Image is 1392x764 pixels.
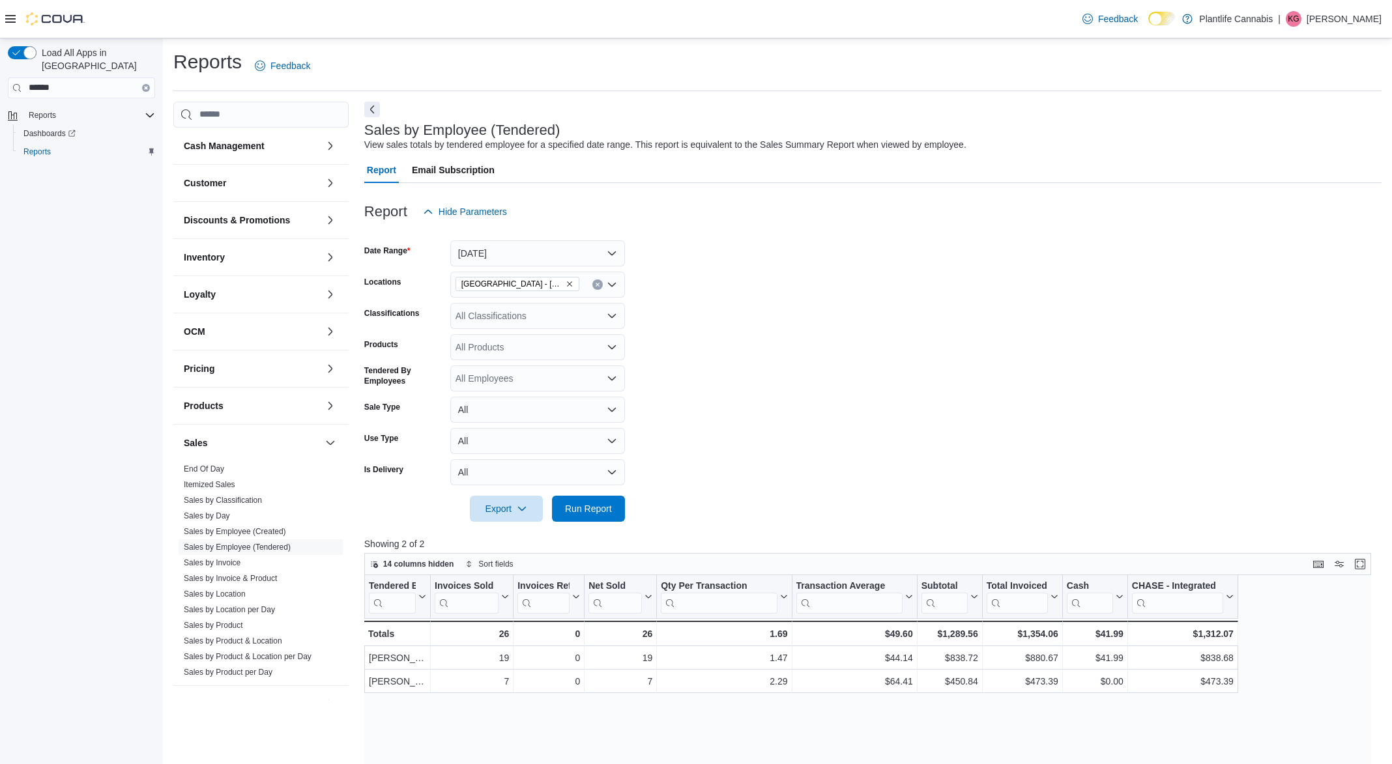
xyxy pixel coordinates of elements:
button: Subtotal [921,580,978,613]
h3: OCM [184,325,205,338]
div: Net Sold [588,580,642,592]
a: Sales by Invoice & Product [184,574,277,583]
button: Invoices Sold [435,580,509,613]
button: Run Report [552,496,625,522]
div: $1,289.56 [921,626,978,642]
a: Feedback [1077,6,1143,32]
button: Taxes [323,696,338,712]
span: Sales by Day [184,511,230,521]
div: Net Sold [588,580,642,613]
button: Total Invoiced [986,580,1058,613]
a: Sales by Employee (Tendered) [184,543,291,552]
div: 19 [435,650,509,666]
div: 1.47 [661,650,787,666]
button: [DATE] [450,240,625,266]
button: Sales [323,435,338,451]
div: Invoices Sold [435,580,499,613]
span: Feedback [270,59,310,72]
h3: Taxes [184,698,209,711]
span: Run Report [565,502,612,515]
div: $41.99 [1067,650,1124,666]
button: Keyboard shortcuts [1311,556,1326,572]
span: Itemized Sales [184,479,235,490]
button: Reports [3,106,160,124]
button: Reports [23,107,61,123]
div: $450.84 [921,673,978,689]
button: Taxes [184,698,320,711]
div: Subtotal [921,580,967,592]
a: Sales by Product & Location per Day [184,652,312,661]
button: Tendered Employee [369,580,426,613]
button: Cash Management [184,139,320,152]
div: Invoices Sold [435,580,499,592]
a: Sales by Location per Day [184,605,275,614]
span: Dashboards [18,126,155,141]
button: Open list of options [607,311,617,321]
button: Discounts & Promotions [323,212,338,228]
button: Net Sold [588,580,652,613]
div: 0 [517,673,580,689]
h3: Report [364,204,407,219]
div: $0.00 [1067,673,1124,689]
span: Sort fields [478,559,513,569]
button: Open list of options [607,279,617,290]
div: Tendered Employee [369,580,416,613]
button: Next [364,102,380,117]
button: Clear input [142,84,150,92]
p: [PERSON_NAME] [1307,11,1382,27]
button: Sort fields [460,556,518,572]
span: Sales by Employee (Tendered) [184,542,291,552]
div: Kally Greene [1286,11,1301,27]
div: Qty Per Transaction [661,580,777,613]
div: $1,312.07 [1132,626,1234,642]
button: Cash [1067,580,1124,613]
div: Invoices Ref [517,580,570,592]
span: Reports [23,147,51,157]
a: Sales by Employee (Created) [184,527,286,536]
a: Sales by Product & Location [184,636,282,645]
span: Hide Parameters [439,205,507,218]
button: Loyalty [184,288,320,301]
span: Sales by Invoice & Product [184,573,277,584]
button: Hide Parameters [418,199,512,225]
label: Use Type [364,433,398,444]
span: Sales by Location per Day [184,604,275,615]
a: Reports [18,144,56,160]
button: Open list of options [607,342,617,352]
button: Loyalty [323,287,338,302]
div: Total Invoiced [986,580,1047,592]
button: OCM [184,325,320,338]
div: Subtotal [921,580,967,613]
label: Classifications [364,308,420,318]
span: Reports [18,144,155,160]
div: $44.14 [796,650,912,666]
span: End Of Day [184,464,224,474]
button: Enter fullscreen [1352,556,1368,572]
div: 0 [517,626,580,642]
h3: Inventory [184,251,225,264]
button: Cash Management [323,138,338,154]
a: Sales by Product per Day [184,668,272,677]
span: Sales by Employee (Created) [184,526,286,537]
div: Sales [173,461,349,685]
p: | [1278,11,1281,27]
p: Showing 2 of 2 [364,537,1382,550]
a: Sales by Location [184,589,246,599]
button: All [450,428,625,454]
input: Dark Mode [1148,12,1176,25]
div: Transaction Average [796,580,902,613]
h3: Sales [184,436,208,449]
button: Inventory [184,251,320,264]
button: Pricing [323,361,338,376]
a: Dashboards [18,126,81,141]
div: Cash [1067,580,1113,613]
button: Clear input [592,279,603,290]
div: $838.68 [1132,650,1234,666]
div: 26 [435,626,509,642]
span: Sales by Location [184,589,246,599]
div: Total Invoiced [986,580,1047,613]
span: Sales by Classification [184,495,262,505]
div: $1,354.06 [986,626,1058,642]
div: Totals [368,626,426,642]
